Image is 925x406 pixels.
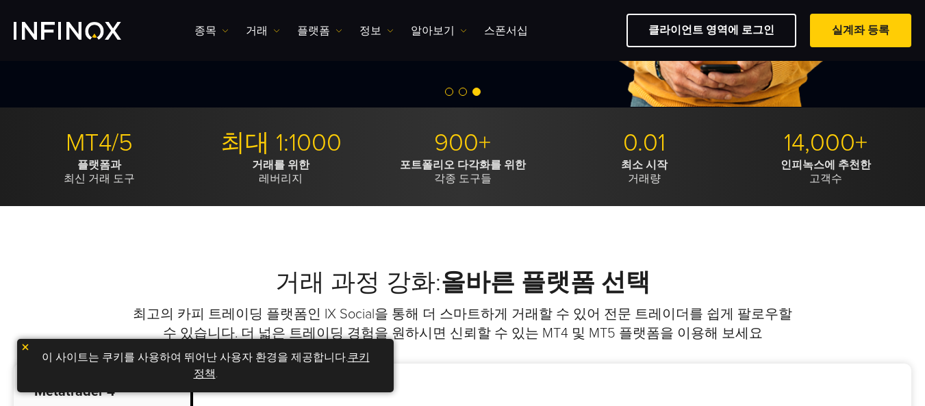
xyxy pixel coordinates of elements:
[459,88,467,96] span: Go to slide 2
[377,158,548,186] p: 각종 도구들
[559,128,730,158] p: 0.01
[484,23,528,39] a: 스폰서십
[21,342,30,352] img: yellow close icon
[24,346,387,385] p: 이 사이트는 쿠키를 사용하여 뛰어난 사용자 환경을 제공합니다. .
[252,158,309,172] strong: 거래를 위한
[781,158,871,172] strong: 인피녹스에 추천한
[131,305,795,343] p: 최고의 카피 트레이딩 플랫폼인 IX Social을 통해 더 스마트하게 거래할 수 있어 전문 트레이더를 쉽게 팔로우할 수 있습니다. 더 넓은 트레이딩 경험을 원하시면 신뢰할 수...
[740,128,911,158] p: 14,000+
[195,158,366,186] p: 레버리지
[472,88,481,96] span: Go to slide 3
[14,158,185,186] p: 최신 거래 도구
[359,23,394,39] a: 정보
[621,158,668,172] strong: 최소 시작
[400,158,526,172] strong: 포트폴리오 다각화를 위한
[246,23,280,39] a: 거래
[297,23,342,39] a: 플랫폼
[626,14,796,47] a: 클라이언트 영역에 로그인
[810,14,911,47] a: 실계좌 등록
[194,23,229,39] a: 종목
[411,23,467,39] a: 알아보기
[77,158,121,172] strong: 플랫폼과
[195,128,366,158] p: 최대 1:1000
[14,22,153,40] a: INFINOX Logo
[14,268,911,298] h2: 거래 과정 강화:
[377,128,548,158] p: 900+
[14,128,185,158] p: MT4/5
[445,88,453,96] span: Go to slide 1
[441,268,650,297] strong: 올바른 플랫폼 선택
[559,158,730,186] p: 거래량
[740,158,911,186] p: 고객수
